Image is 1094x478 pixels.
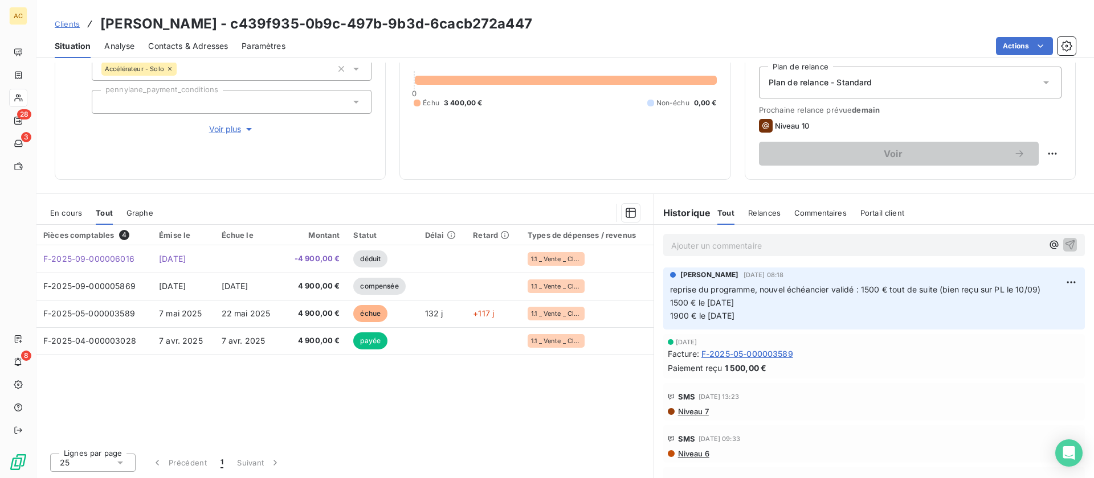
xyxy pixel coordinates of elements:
[289,230,340,240] div: Montant
[794,208,847,217] span: Commentaires
[101,97,111,107] input: Ajouter une valeur
[222,230,276,240] div: Échue le
[159,308,202,318] span: 7 mai 2025
[528,230,647,240] div: Types de dépenses / revenus
[670,311,734,320] span: 1900 € le [DATE]
[159,336,203,345] span: 7 avr. 2025
[531,337,581,344] span: 1.1 _ Vente _ Clients
[699,393,739,400] span: [DATE] 13:23
[289,308,340,319] span: 4 900,00 €
[9,7,27,25] div: AC
[860,208,904,217] span: Portail client
[668,362,722,374] span: Paiement reçu
[677,407,709,416] span: Niveau 7
[55,19,80,28] span: Clients
[996,37,1053,55] button: Actions
[55,18,80,30] a: Clients
[242,40,285,52] span: Paramètres
[769,77,872,88] span: Plan de relance - Standard
[209,123,255,135] span: Voir plus
[678,434,695,443] span: SMS
[43,281,136,291] span: F-2025-09-000005869
[104,40,134,52] span: Analyse
[425,230,460,240] div: Délai
[353,250,387,267] span: déduit
[289,253,340,265] span: -4 900,00 €
[159,230,207,240] div: Émise le
[126,208,153,217] span: Graphe
[531,310,581,317] span: 1.1 _ Vente _ Clients
[177,64,186,74] input: Ajouter une valeur
[43,308,135,318] span: F-2025-05-000003589
[668,348,699,360] span: Facture :
[425,308,443,318] span: 132 j
[473,230,514,240] div: Retard
[852,105,880,114] span: demain
[289,335,340,347] span: 4 900,00 €
[744,271,784,278] span: [DATE] 08:18
[748,208,781,217] span: Relances
[92,123,372,135] button: Voir plus
[423,98,439,108] span: Échu
[353,332,387,349] span: payée
[473,308,494,318] span: +117 j
[222,308,271,318] span: 22 mai 2025
[725,362,767,374] span: 1 500,00 €
[353,230,411,240] div: Statut
[222,281,248,291] span: [DATE]
[444,98,483,108] span: 3 400,00 €
[759,142,1039,166] button: Voir
[680,270,739,280] span: [PERSON_NAME]
[60,457,70,468] span: 25
[230,451,288,475] button: Suivant
[148,40,228,52] span: Contacts & Adresses
[678,392,695,401] span: SMS
[17,109,31,119] span: 28
[670,298,734,307] span: 1500 € le [DATE]
[222,336,266,345] span: 7 avr. 2025
[21,132,31,142] span: 3
[676,339,697,345] span: [DATE]
[9,453,27,471] img: Logo LeanPay
[773,149,1014,158] span: Voir
[50,208,82,217] span: En cours
[717,208,734,217] span: Tout
[775,121,809,130] span: Niveau 10
[759,105,1062,114] span: Prochaine relance prévue
[656,98,689,108] span: Non-échu
[412,89,417,98] span: 0
[221,457,223,468] span: 1
[289,281,340,292] span: 4 900,00 €
[96,208,113,217] span: Tout
[353,305,387,322] span: échue
[654,206,711,220] h6: Historique
[145,451,214,475] button: Précédent
[701,348,793,360] span: F-2025-05-000003589
[43,230,145,240] div: Pièces comptables
[119,230,129,240] span: 4
[55,40,91,52] span: Situation
[694,98,717,108] span: 0,00 €
[21,351,31,361] span: 8
[43,254,134,263] span: F-2025-09-000006016
[43,336,136,345] span: F-2025-04-000003028
[699,435,740,442] span: [DATE] 09:33
[670,285,1041,294] span: reprise du programme, nouvel échéancier validé : 1500 € tout de suite (bien reçu sur PL le 10/09)
[100,14,532,34] h3: [PERSON_NAME] - c439f935-0b9c-497b-9b3d-6cacb272a447
[159,254,186,263] span: [DATE]
[531,283,581,290] span: 1.1 _ Vente _ Clients
[159,281,186,291] span: [DATE]
[214,451,230,475] button: 1
[531,256,581,262] span: 1.1 _ Vente _ Clients
[677,449,709,458] span: Niveau 6
[353,278,405,295] span: compensée
[105,65,164,72] span: Accélérateur - Solo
